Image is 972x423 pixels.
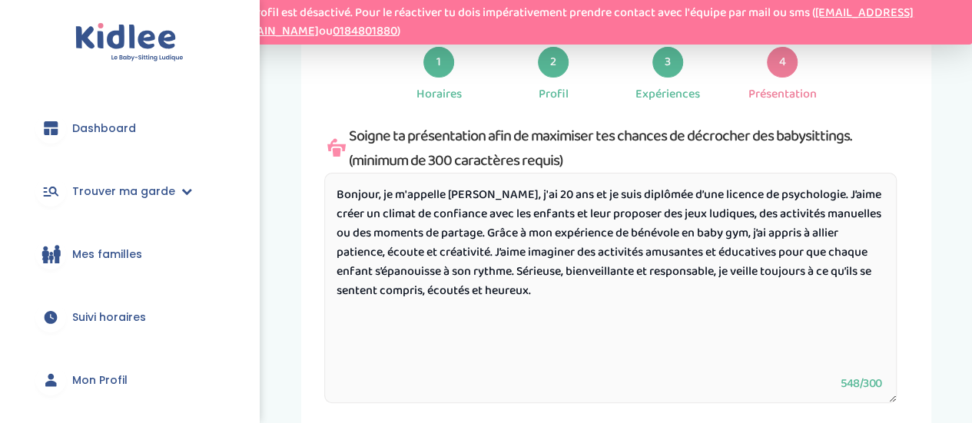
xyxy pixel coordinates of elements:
[423,47,454,78] div: 1
[72,246,142,263] span: Mes familles
[635,85,700,104] div: Expériences
[840,374,881,393] span: 548/300
[227,4,964,41] p: Ton profil est désactivé. Pour le réactiver tu dois impérativement prendre contact avec l'équipe ...
[324,124,897,173] div: Soigne ta présentation afin de maximiser tes chances de décrocher des babysittings. (minimum de 3...
[416,85,462,104] div: Horaires
[767,47,798,78] div: 4
[333,21,397,41] a: 0184801880
[72,309,146,326] span: Suivi horaires
[75,23,184,62] img: logo.svg
[23,352,236,408] a: Mon Profil
[748,85,817,104] div: Présentation
[538,47,569,78] div: 2
[72,121,136,137] span: Dashboard
[72,372,128,388] span: Mon Profil
[23,226,236,282] a: Mes familles
[539,85,569,104] div: Profil
[23,101,236,156] a: Dashboard
[23,289,236,345] a: Suivi horaires
[72,183,175,200] span: Trouver ma garde
[23,164,236,219] a: Trouver ma garde
[652,47,683,78] div: 3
